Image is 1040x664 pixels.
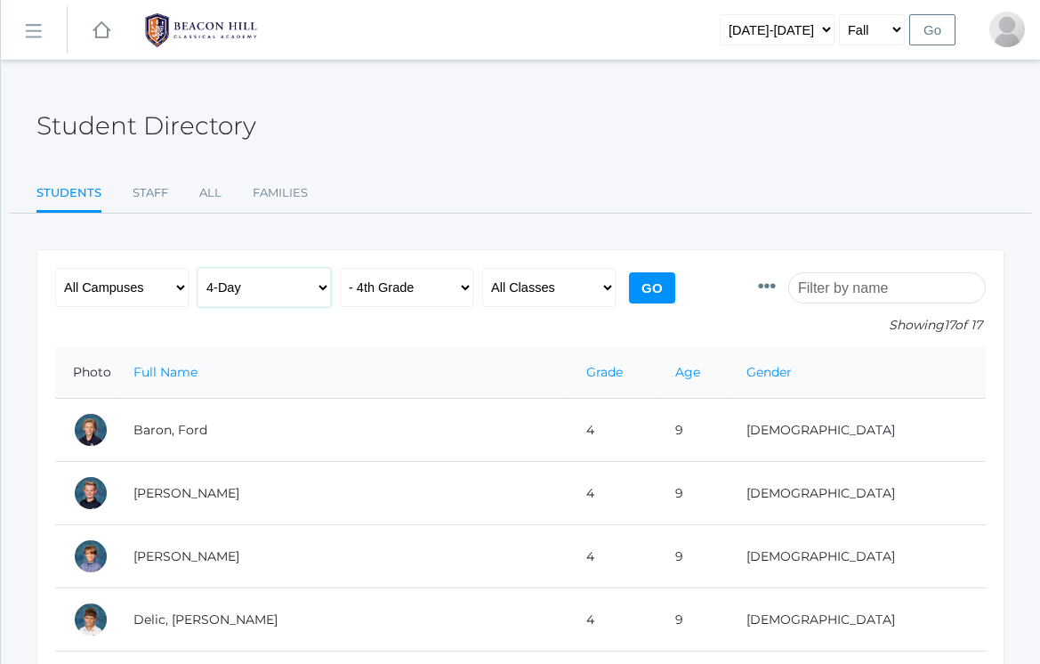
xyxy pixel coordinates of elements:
input: Go [909,14,955,45]
input: Go [629,272,675,304]
td: 9 [657,525,729,588]
td: 9 [657,399,729,462]
div: Luka Delic [73,602,109,637]
td: [PERSON_NAME] [116,525,568,588]
td: [DEMOGRAPHIC_DATA] [729,462,986,525]
a: Age [675,364,700,380]
img: BHCALogos-05-308ed15e86a5a0abce9b8dd61676a3503ac9727e845dece92d48e8588c001991.png [134,8,268,53]
td: 4 [568,462,657,525]
a: Families [253,175,308,211]
a: Students [36,175,101,214]
a: All [199,175,222,211]
div: Jack Crosby [73,538,109,574]
th: Photo [55,347,116,399]
p: Showing of 17 [758,316,986,335]
span: 17 [944,317,955,333]
a: Full Name [133,364,198,380]
td: 4 [568,399,657,462]
div: Ford Baron [73,412,109,448]
a: Grade [586,364,623,380]
td: 9 [657,462,729,525]
div: Brody Bigley [73,475,109,511]
input: Filter by name [788,272,986,304]
td: [DEMOGRAPHIC_DATA] [729,588,986,652]
td: 4 [568,525,657,588]
td: 9 [657,588,729,652]
td: [DEMOGRAPHIC_DATA] [729,525,986,588]
td: 4 [568,588,657,652]
div: Heather Porter [989,12,1025,47]
td: Baron, Ford [116,399,568,462]
a: Staff [133,175,168,211]
a: Gender [746,364,792,380]
td: [PERSON_NAME] [116,462,568,525]
td: Delic, [PERSON_NAME] [116,588,568,652]
td: [DEMOGRAPHIC_DATA] [729,399,986,462]
h2: Student Directory [36,112,256,140]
